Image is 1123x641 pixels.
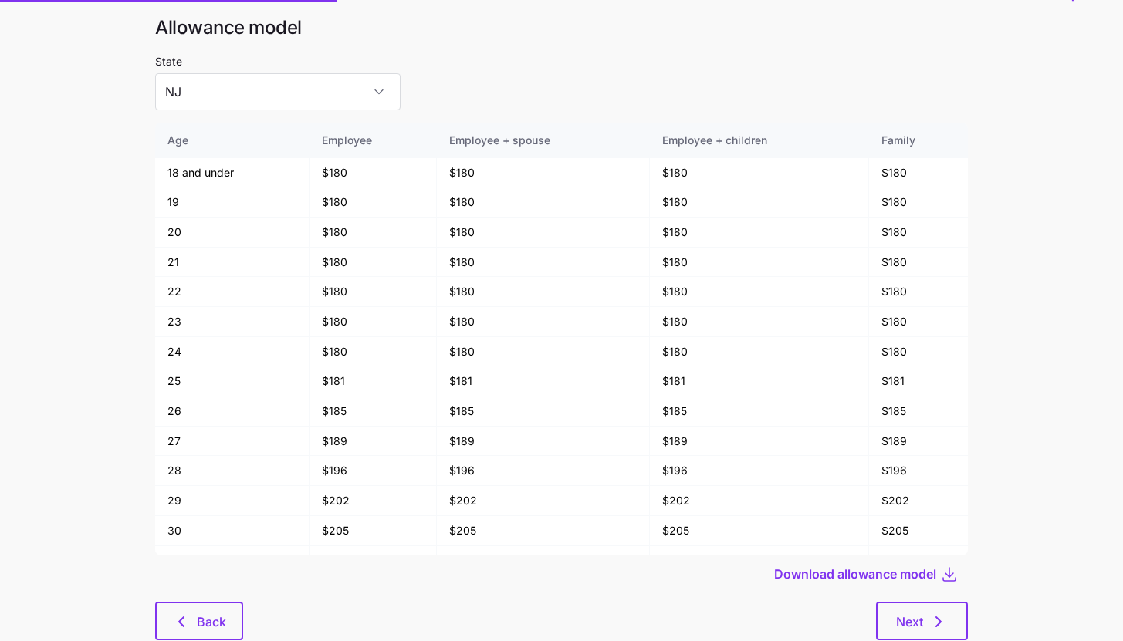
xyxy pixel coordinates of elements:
td: $209 [650,546,869,576]
div: Employee + children [662,132,856,149]
td: $181 [869,366,968,396]
button: Back [155,602,243,640]
td: $180 [650,187,869,218]
td: 23 [155,307,310,337]
td: $196 [310,456,437,486]
td: $180 [869,187,968,218]
td: $196 [650,456,869,486]
td: $185 [650,396,869,427]
button: Next [876,602,968,640]
span: Back [197,612,226,631]
td: 24 [155,337,310,367]
td: $180 [310,187,437,218]
div: Family [881,132,956,149]
td: $180 [310,337,437,367]
td: $180 [437,337,650,367]
td: 27 [155,427,310,457]
td: $202 [437,486,650,516]
td: $205 [869,516,968,546]
td: 29 [155,486,310,516]
td: $181 [650,366,869,396]
td: $180 [437,158,650,188]
td: $185 [310,396,437,427]
td: 25 [155,366,310,396]
td: $189 [869,427,968,457]
td: $209 [310,546,437,576]
td: $181 [310,366,437,396]
td: $180 [310,158,437,188]
input: Select a state [155,73,401,110]
td: $180 [650,158,869,188]
td: $180 [869,307,968,337]
td: $189 [437,427,650,457]
div: Employee [322,132,424,149]
td: 30 [155,516,310,546]
td: $189 [310,427,437,457]
div: Employee + spouse [449,132,637,149]
td: $181 [437,366,650,396]
td: $209 [869,546,968,576]
td: $196 [869,456,968,486]
td: $180 [650,277,869,307]
td: $189 [650,427,869,457]
span: Download allowance model [774,565,936,583]
td: $180 [869,248,968,278]
span: Next [896,612,923,631]
label: State [155,53,182,70]
td: $205 [650,516,869,546]
td: 19 [155,187,310,218]
td: $180 [650,337,869,367]
div: Age [167,132,296,149]
td: $180 [869,158,968,188]
h1: Allowance model [155,15,968,39]
td: $180 [310,277,437,307]
td: $202 [310,486,437,516]
td: $180 [869,218,968,248]
td: $196 [437,456,650,486]
td: $202 [650,486,869,516]
td: 31 [155,546,310,576]
td: $180 [437,187,650,218]
td: $205 [437,516,650,546]
td: $180 [310,307,437,337]
td: $180 [869,277,968,307]
td: $202 [869,486,968,516]
td: 20 [155,218,310,248]
td: $180 [869,337,968,367]
td: 28 [155,456,310,486]
td: $185 [437,396,650,427]
td: $205 [310,516,437,546]
td: $180 [650,307,869,337]
td: $209 [437,546,650,576]
td: 22 [155,277,310,307]
td: $180 [310,218,437,248]
td: 26 [155,396,310,427]
td: 18 and under [155,158,310,188]
td: $180 [310,248,437,278]
td: $180 [437,218,650,248]
td: $180 [437,277,650,307]
td: 21 [155,248,310,278]
td: $180 [437,307,650,337]
td: $180 [650,218,869,248]
td: $180 [437,248,650,278]
button: Download allowance model [774,565,940,583]
td: $180 [650,248,869,278]
td: $185 [869,396,968,427]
